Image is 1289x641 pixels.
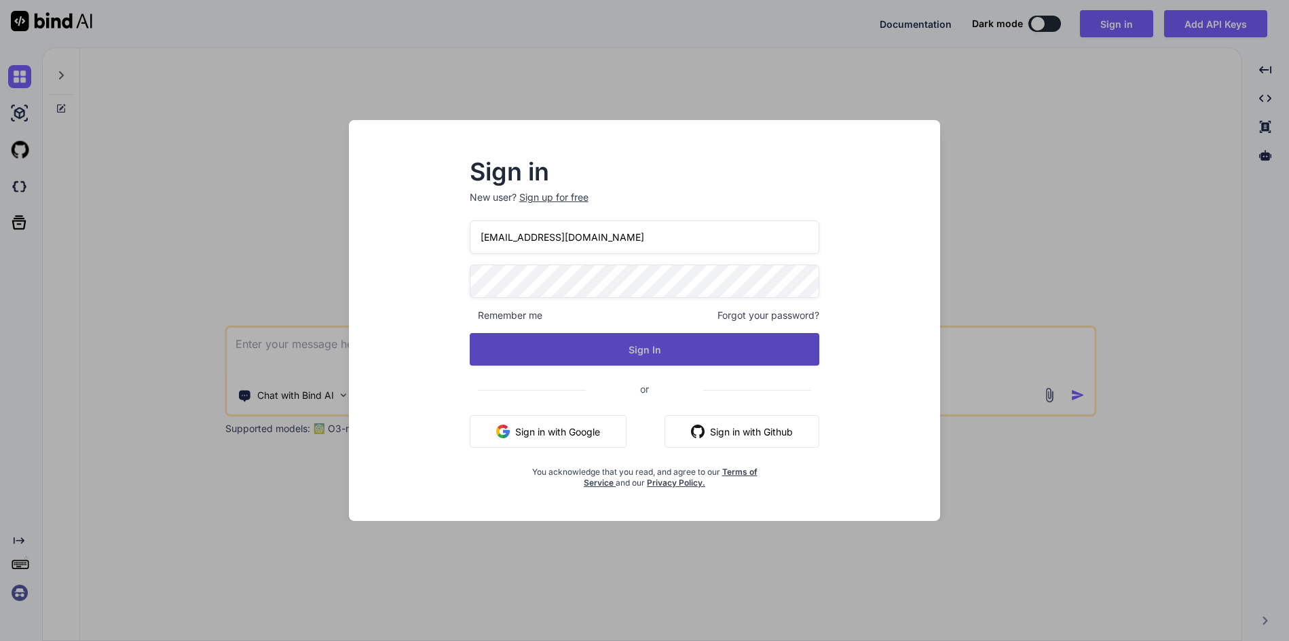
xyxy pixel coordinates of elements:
button: Sign In [470,333,820,366]
span: Forgot your password? [717,309,819,322]
button: Sign in with Google [470,415,627,448]
p: New user? [470,191,820,220]
input: Login or Email [470,220,820,254]
div: You acknowledge that you read, and agree to our and our [528,459,762,488]
h2: Sign in [470,161,820,182]
span: or [586,372,703,406]
a: Privacy Policy. [647,478,705,488]
img: github [691,425,705,438]
img: google [496,425,510,438]
a: Terms of Service [584,467,758,488]
span: Remember me [470,309,542,322]
div: Sign up for free [519,191,589,204]
button: Sign in with Github [665,415,819,448]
